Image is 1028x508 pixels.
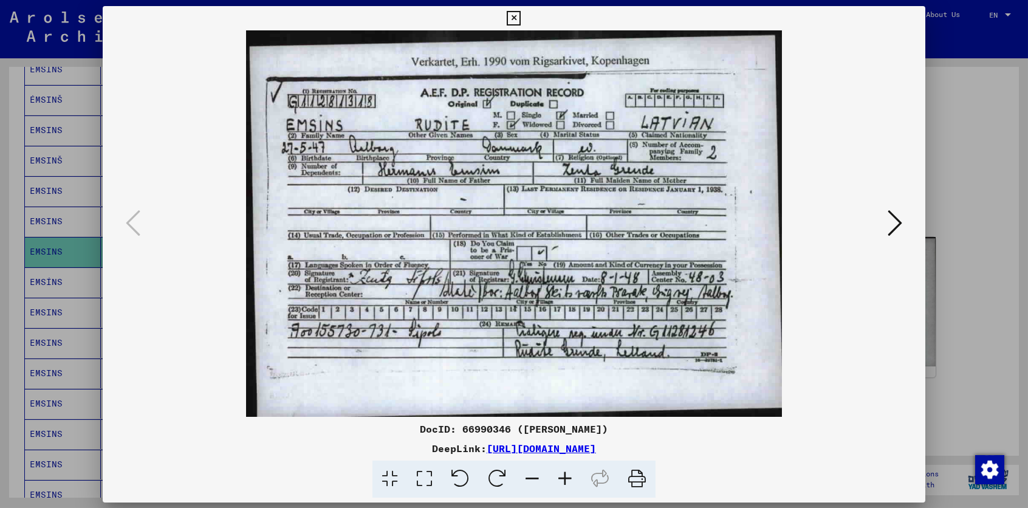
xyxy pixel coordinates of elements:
[103,422,925,436] div: DocID: 66990346 ([PERSON_NAME])
[487,442,596,455] a: [URL][DOMAIN_NAME]
[975,455,1004,484] img: Change consent
[144,30,884,417] img: 001.jpg
[975,455,1004,484] div: Change consent
[103,441,925,456] div: DeepLink:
